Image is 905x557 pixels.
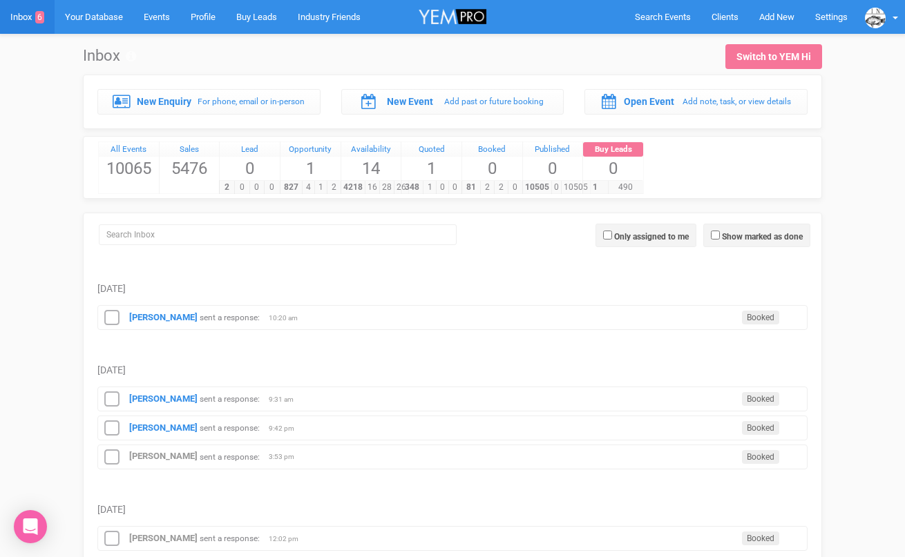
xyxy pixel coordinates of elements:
[280,181,303,194] span: 827
[220,142,280,157] a: Lead
[129,533,198,543] a: [PERSON_NAME]
[327,181,340,194] span: 2
[200,451,260,461] small: sent a response:
[401,142,461,157] a: Quoted
[83,48,136,64] h1: Inbox
[129,422,198,433] a: [PERSON_NAME]
[280,142,341,157] a: Opportunity
[269,534,303,544] span: 12:02 pm
[269,313,303,323] span: 10:20 am
[198,97,305,106] small: For phone, email or in-person
[200,394,260,404] small: sent a response:
[97,505,808,515] h5: [DATE]
[160,157,220,180] span: 5476
[462,157,522,180] span: 0
[608,181,643,194] span: 490
[341,181,365,194] span: 4218
[583,157,643,180] span: 0
[742,421,779,435] span: Booked
[423,181,436,194] span: 1
[35,11,44,23] span: 6
[742,311,779,324] span: Booked
[494,181,508,194] span: 2
[341,89,564,114] a: New Event Add past or future booking
[759,12,794,22] span: Add New
[523,142,583,157] a: Published
[523,157,583,180] span: 0
[444,97,544,106] small: Add past or future booking
[302,181,315,194] span: 4
[742,450,779,464] span: Booked
[462,142,522,157] a: Booked
[508,181,522,194] span: 0
[219,181,235,194] span: 2
[635,12,691,22] span: Search Events
[624,95,674,108] label: Open Event
[742,531,779,545] span: Booked
[200,313,260,322] small: sent a response:
[436,181,449,194] span: 0
[97,284,808,294] h5: [DATE]
[522,181,552,194] span: 10505
[97,365,808,375] h5: [DATE]
[583,142,643,157] a: Buy Leads
[401,157,461,180] span: 1
[722,231,803,243] label: Show marked as done
[99,224,457,245] input: Search Inbox
[14,510,47,543] div: Open Intercom Messenger
[129,393,198,404] a: [PERSON_NAME]
[99,157,159,180] span: 10065
[280,157,341,180] span: 1
[480,181,495,194] span: 2
[461,181,481,194] span: 81
[129,312,198,322] a: [PERSON_NAME]
[137,95,191,108] label: New Enquiry
[200,534,260,543] small: sent a response:
[99,142,159,157] a: All Events
[264,181,280,194] span: 0
[249,181,265,194] span: 0
[865,8,886,28] img: data
[394,181,409,194] span: 26
[683,97,791,106] small: Add note, task, or view details
[269,452,303,462] span: 3:53 pm
[234,181,250,194] span: 0
[736,50,811,63] div: Switch to YEM Hi
[742,392,779,406] span: Booked
[365,181,380,194] span: 16
[725,44,822,69] a: Switch to YEM Hi
[582,181,608,194] span: 1
[129,451,198,461] a: [PERSON_NAME]
[97,89,321,114] a: New Enquiry For phone, email or in-person
[314,181,327,194] span: 1
[379,181,394,194] span: 28
[160,142,220,157] a: Sales
[561,181,591,194] span: 10505
[341,157,401,180] span: 14
[269,395,303,404] span: 9:31 am
[200,423,260,433] small: sent a response:
[448,181,461,194] span: 0
[341,142,401,157] a: Availability
[387,95,433,108] label: New Event
[401,181,423,194] span: 348
[551,181,562,194] span: 0
[712,12,739,22] span: Clients
[220,157,280,180] span: 0
[269,424,303,433] span: 9:42 pm
[614,231,689,243] label: Only assigned to me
